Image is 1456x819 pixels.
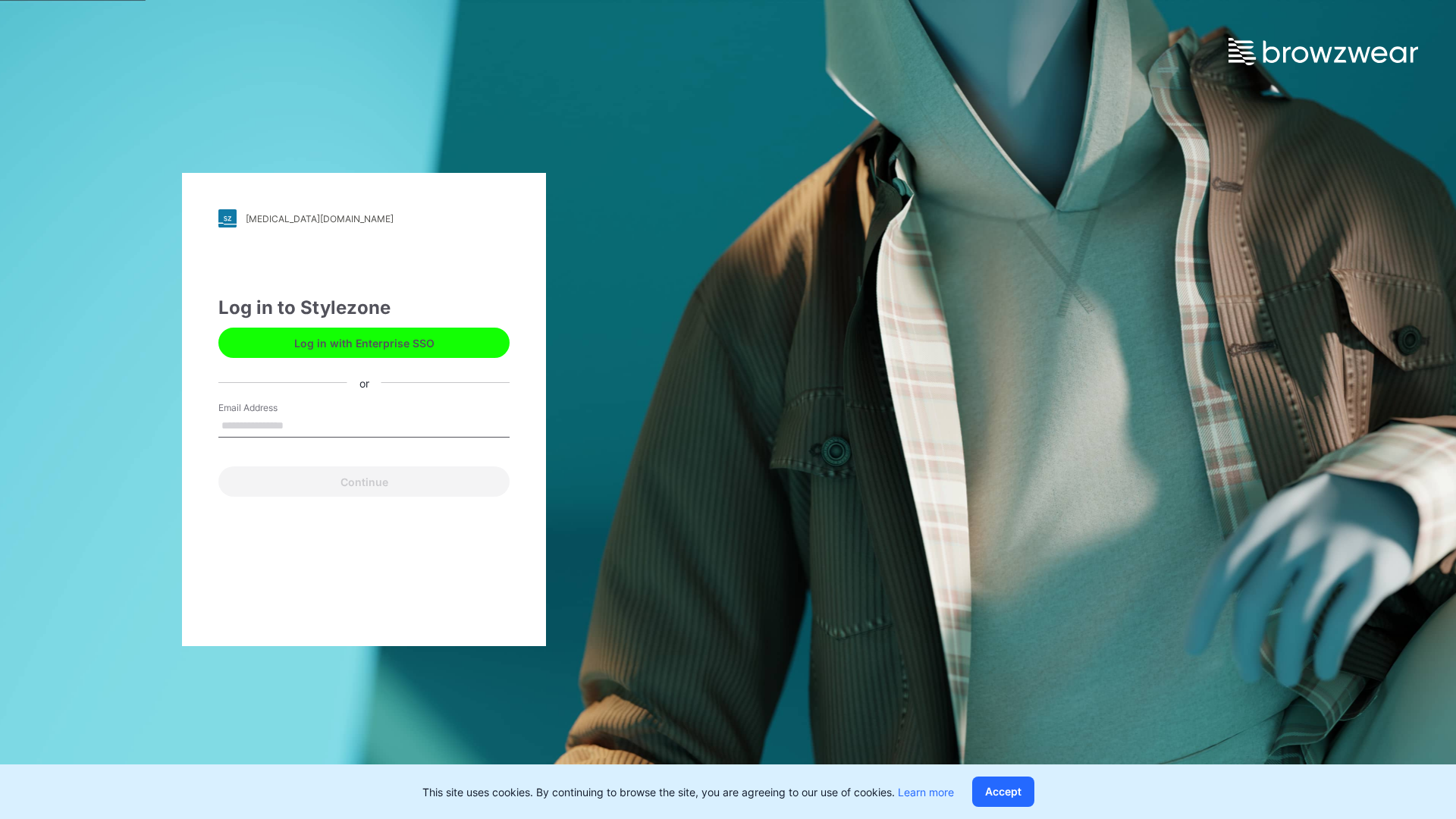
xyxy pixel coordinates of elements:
[218,401,325,415] label: Email Address
[422,784,954,800] p: This site uses cookies. By continuing to browse the site, you are agreeing to our use of cookies.
[246,213,394,224] div: [MEDICAL_DATA][DOMAIN_NAME]
[218,328,510,358] button: Log in with Enterprise SSO
[898,786,954,799] a: Learn more
[347,375,381,391] div: or
[218,294,510,322] div: Log in to Stylezone
[218,209,510,227] a: [MEDICAL_DATA][DOMAIN_NAME]
[972,777,1034,807] button: Accept
[1228,38,1418,65] img: browzwear-logo.e42bd6dac1945053ebaf764b6aa21510.svg
[218,209,237,227] img: stylezone-logo.562084cfcfab977791bfbf7441f1a819.svg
